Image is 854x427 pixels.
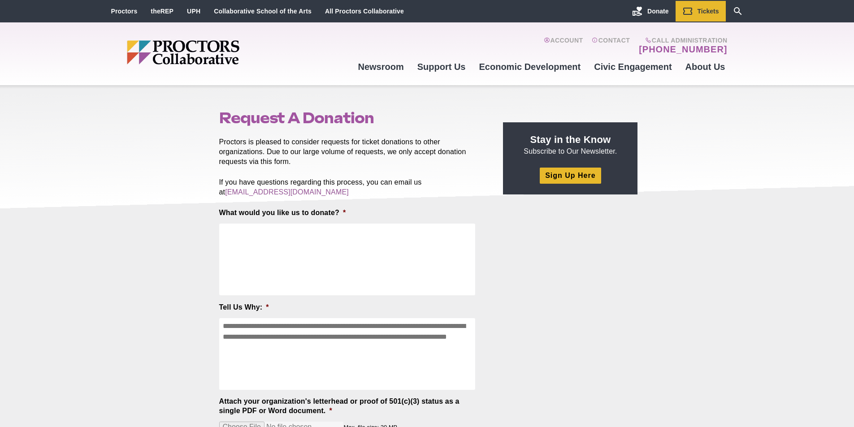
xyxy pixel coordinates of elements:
p: Proctors is pleased to consider requests for ticket donations to other organizations. Due to our ... [219,137,483,167]
span: Call Administration [636,37,727,44]
p: If you have questions regarding this process, you can email us at [219,177,483,197]
label: Attach your organization's letterhead or proof of 501(c)(3) status as a single PDF or Word document. [219,397,476,416]
iframe: Advertisement [503,205,637,317]
a: Account [544,37,583,55]
span: Donate [647,8,668,15]
a: theREP [151,8,173,15]
a: Newsroom [351,55,410,79]
a: All Proctors Collaborative [325,8,404,15]
a: Contact [592,37,630,55]
a: Tickets [676,1,726,22]
label: Tell Us Why: [219,303,269,312]
span: Tickets [698,8,719,15]
a: About Us [679,55,732,79]
a: Sign Up Here [540,168,601,183]
a: [EMAIL_ADDRESS][DOMAIN_NAME] [225,188,349,196]
a: [PHONE_NUMBER] [639,44,727,55]
a: Donate [625,1,675,22]
a: Civic Engagement [587,55,678,79]
a: Economic Development [473,55,588,79]
a: Proctors [111,8,138,15]
p: Subscribe to Our Newsletter. [514,133,627,156]
a: UPH [187,8,200,15]
h1: Request A Donation [219,109,483,126]
a: Search [726,1,750,22]
label: What would you like us to donate? [219,208,346,218]
strong: Stay in the Know [530,134,611,145]
a: Support Us [411,55,473,79]
a: Collaborative School of the Arts [214,8,312,15]
img: Proctors logo [127,40,308,65]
